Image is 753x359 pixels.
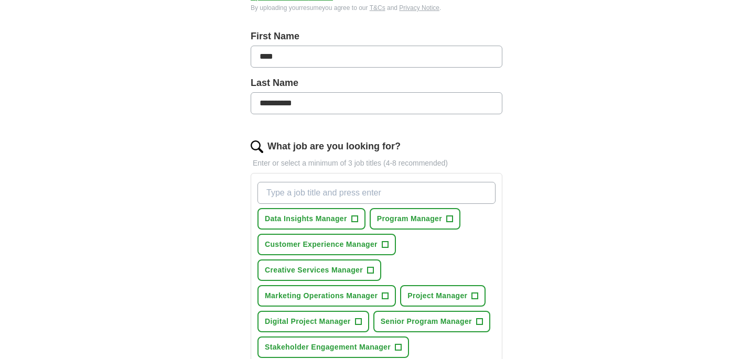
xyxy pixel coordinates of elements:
[265,342,391,353] span: Stakeholder Engagement Manager
[257,208,365,230] button: Data Insights Manager
[251,3,502,13] div: By uploading your resume you agree to our and .
[265,290,378,301] span: Marketing Operations Manager
[267,139,401,154] label: What job are you looking for?
[257,336,409,358] button: Stakeholder Engagement Manager
[257,259,381,281] button: Creative Services Manager
[257,285,396,307] button: Marketing Operations Manager
[377,213,442,224] span: Program Manager
[370,208,460,230] button: Program Manager
[265,239,378,250] span: Customer Experience Manager
[370,4,385,12] a: T&Cs
[251,158,502,169] p: Enter or select a minimum of 3 job titles (4-8 recommended)
[373,311,490,332] button: Senior Program Manager
[407,290,467,301] span: Project Manager
[265,316,351,327] span: Digital Project Manager
[257,311,369,332] button: Digital Project Manager
[265,213,347,224] span: Data Insights Manager
[257,234,396,255] button: Customer Experience Manager
[400,285,486,307] button: Project Manager
[251,140,263,153] img: search.png
[257,182,496,204] input: Type a job title and press enter
[381,316,472,327] span: Senior Program Manager
[251,29,502,43] label: First Name
[265,265,363,276] span: Creative Services Manager
[251,76,502,90] label: Last Name
[399,4,439,12] a: Privacy Notice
